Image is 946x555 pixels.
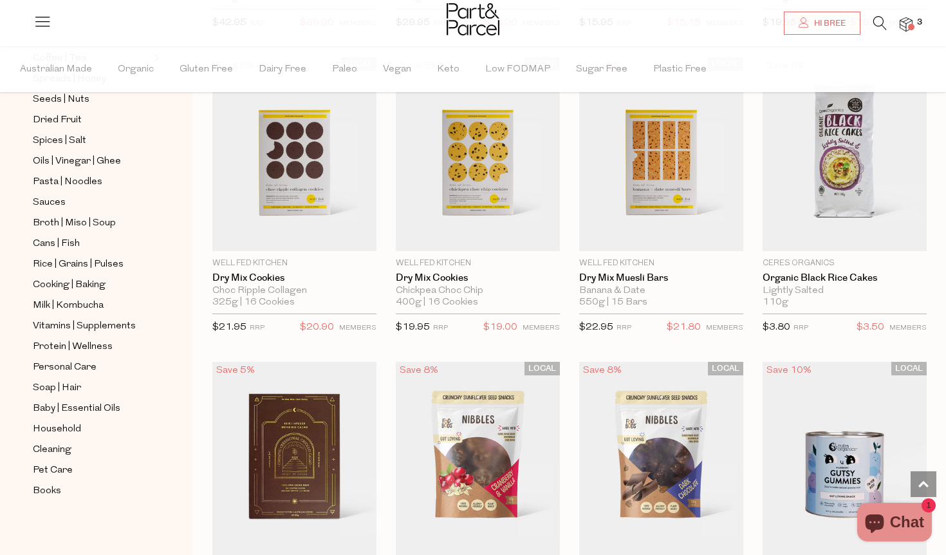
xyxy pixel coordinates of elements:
img: Dry Mix Muesli Bars [579,57,743,251]
a: Cooking | Baking [33,277,150,293]
span: Broth | Miso | Soup [33,216,116,231]
a: Spices | Salt [33,133,150,149]
a: Oils | Vinegar | Ghee [33,153,150,169]
small: MEMBERS [889,325,927,332]
a: Vitamins | Supplements [33,318,150,334]
span: Seeds | Nuts [33,92,89,108]
span: Soap | Hair [33,381,81,396]
span: 325g | 16 Cookies [212,297,295,308]
a: Milk | Kombucha [33,297,150,314]
span: Sauces [33,195,66,211]
a: Cleaning [33,442,150,458]
a: Broth | Miso | Soup [33,215,150,231]
span: Baby | Essential Oils [33,401,120,417]
span: LOCAL [524,362,560,375]
span: Cooking | Baking [33,277,106,293]
p: Ceres Organics [763,258,927,269]
a: 3 [900,17,913,31]
span: $19.95 [396,323,430,332]
span: Australian Made [20,47,92,92]
span: Low FODMAP [485,47,550,92]
span: Cans | Fish [33,236,80,252]
span: Paleo [332,47,357,92]
a: Personal Care [33,359,150,375]
a: Sauces [33,194,150,211]
small: MEMBERS [523,325,560,332]
span: $3.80 [763,323,790,332]
span: 3 [914,17,925,28]
div: Banana & Date [579,285,743,297]
small: RRP [617,325,631,332]
div: Save 8% [579,362,626,379]
span: Plastic Free [653,47,707,92]
span: Keto [437,47,459,92]
a: Cans | Fish [33,236,150,252]
div: Save 8% [396,362,442,379]
img: Dry Mix Cookies [396,57,560,251]
a: Books [33,483,150,499]
small: MEMBERS [706,325,743,332]
span: Organic [118,47,154,92]
a: Dry Mix Cookies [212,272,376,284]
span: Gluten Free [180,47,233,92]
span: Sugar Free [576,47,627,92]
div: Save 10% [763,362,815,379]
div: Lightly Salted [763,285,927,297]
img: Dry Mix Cookies [212,57,376,251]
a: Dry Mix Cookies [396,272,560,284]
a: Hi Bree [784,12,860,35]
small: RRP [433,325,448,332]
div: Save 5% [212,362,259,379]
span: Rice | Grains | Pulses [33,257,124,272]
span: $21.95 [212,323,246,332]
span: $20.90 [300,319,334,336]
span: LOCAL [891,362,927,375]
span: Protein | Wellness [33,339,113,355]
a: Baby | Essential Oils [33,400,150,417]
span: $3.50 [857,319,884,336]
a: Rice | Grains | Pulses [33,256,150,272]
span: $19.00 [483,319,517,336]
span: Pet Care [33,463,73,478]
a: Pasta | Noodles [33,174,150,190]
p: Well Fed Kitchen [579,258,743,269]
img: Part&Parcel [447,3,499,35]
p: Well Fed Kitchen [212,258,376,269]
span: Household [33,422,81,437]
a: Seeds | Nuts [33,91,150,108]
span: $21.80 [667,319,701,336]
a: Household [33,421,150,437]
span: Pasta | Noodles [33,174,102,190]
small: RRP [793,325,808,332]
img: Organic Black Rice Cakes [763,57,927,251]
a: Pet Care [33,462,150,478]
span: Personal Care [33,360,97,375]
span: 110g [763,297,788,308]
p: Well Fed Kitchen [396,258,560,269]
span: Vegan [383,47,411,92]
span: 400g | 16 Cookies [396,297,478,308]
span: Dairy Free [259,47,306,92]
a: Dry Mix Muesli Bars [579,272,743,284]
span: Oils | Vinegar | Ghee [33,154,121,169]
div: Choc Ripple Collagen [212,285,376,297]
span: Cleaning [33,442,71,458]
span: 550g | 15 Bars [579,297,647,308]
span: Hi Bree [811,18,846,29]
a: Organic Black Rice Cakes [763,272,927,284]
inbox-online-store-chat: Shopify online store chat [853,503,936,545]
small: MEMBERS [339,325,376,332]
span: Vitamins | Supplements [33,319,136,334]
span: LOCAL [708,362,743,375]
a: Soap | Hair [33,380,150,396]
span: Spices | Salt [33,133,86,149]
span: $22.95 [579,323,613,332]
span: Dried Fruit [33,113,82,128]
a: Protein | Wellness [33,339,150,355]
small: RRP [250,325,264,332]
span: Milk | Kombucha [33,298,104,314]
span: Books [33,484,61,499]
div: Chickpea Choc Chip [396,285,560,297]
a: Dried Fruit [33,112,150,128]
